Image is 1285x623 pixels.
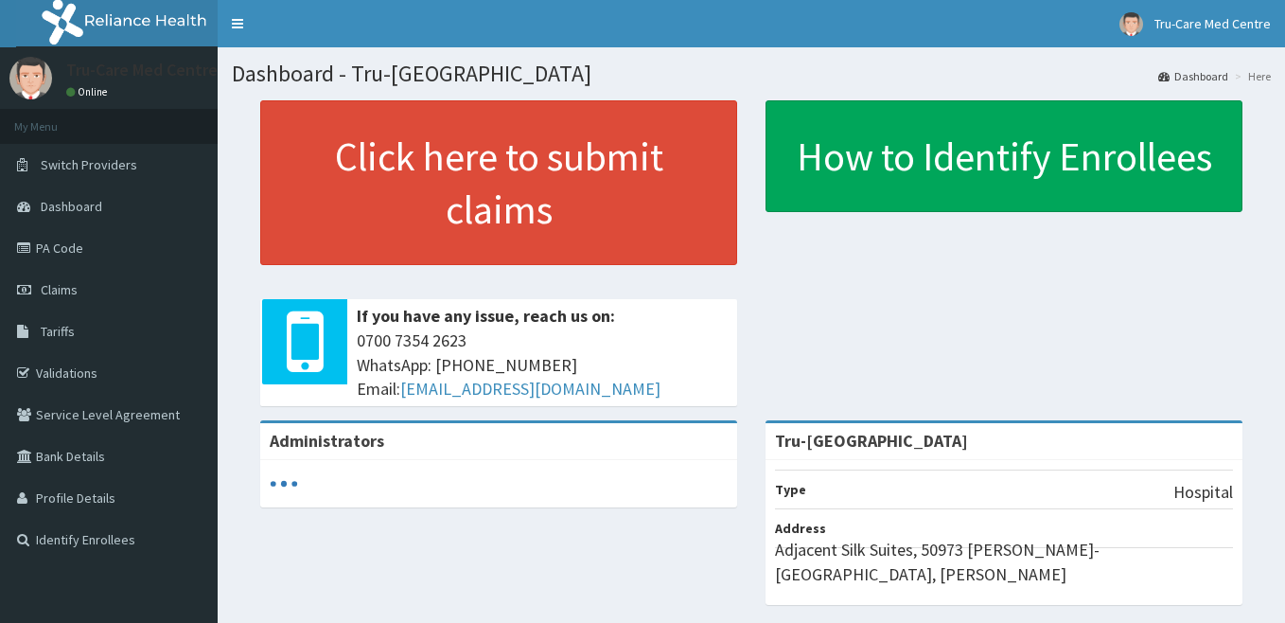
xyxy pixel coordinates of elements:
span: Tariffs [41,323,75,340]
a: Online [66,85,112,98]
h1: Dashboard - Tru-[GEOGRAPHIC_DATA] [232,62,1271,86]
p: Adjacent Silk Suites, 50973 [PERSON_NAME]-[GEOGRAPHIC_DATA], [PERSON_NAME] [775,538,1233,586]
b: Type [775,481,806,498]
span: Claims [41,281,78,298]
strong: Tru-[GEOGRAPHIC_DATA] [775,430,968,452]
img: User Image [1119,12,1143,36]
img: User Image [9,57,52,99]
a: [EMAIL_ADDRESS][DOMAIN_NAME] [400,378,660,400]
b: If you have any issue, reach us on: [357,305,615,327]
a: Dashboard [1158,68,1228,84]
p: Hospital [1173,480,1233,505]
p: Tru-Care Med Centre [66,62,218,79]
b: Administrators [270,430,384,452]
li: Here [1230,68,1271,84]
span: 0700 7354 2623 WhatsApp: [PHONE_NUMBER] Email: [357,329,728,401]
span: Dashboard [41,198,102,215]
b: Address [775,520,826,537]
span: Tru-Care Med Centre [1154,15,1271,32]
svg: audio-loading [270,470,298,498]
a: How to Identify Enrollees [766,100,1242,212]
a: Click here to submit claims [260,100,737,265]
span: Switch Providers [41,156,137,173]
